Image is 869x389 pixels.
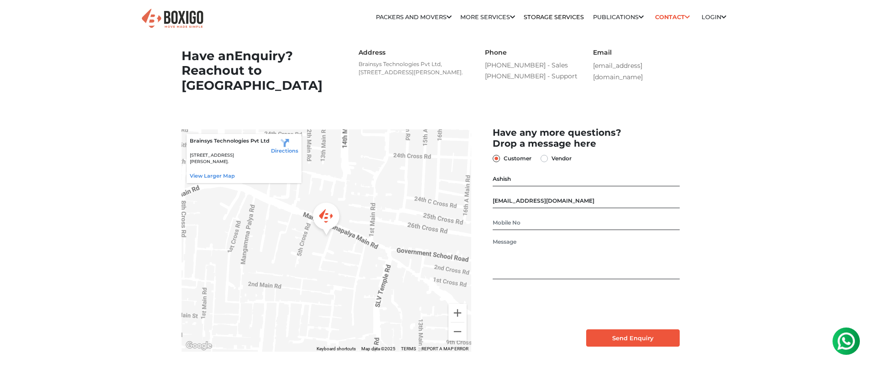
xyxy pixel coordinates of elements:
h1: Have an out to [GEOGRAPHIC_DATA] [182,49,341,93]
img: Boxigo [140,8,204,30]
a: Packers and Movers [376,14,452,20]
span: Enquiry? [234,48,293,63]
input: Mail Id [493,194,679,208]
label: Vendor [552,153,572,164]
a: Terms [401,346,416,351]
a: [PHONE_NUMBER] - Sales [485,60,580,71]
a: Login [702,14,726,20]
a: Directions [271,137,298,154]
a: Publications [593,14,644,20]
input: Mobile No [493,215,679,230]
input: Your Name [493,172,679,186]
button: Zoom in [448,304,467,322]
img: Google [184,340,214,352]
a: More services [460,14,515,20]
h6: Address [359,49,468,56]
a: Report a map error [421,346,468,351]
a: [PHONE_NUMBER] - Support [485,71,580,82]
a: Storage Services [524,14,584,20]
div: Boxigo [309,200,343,241]
a: Open this area in Google Maps (opens a new window) [184,340,214,352]
img: whatsapp-icon.svg [9,9,27,27]
p: Brainsys Technologies Pvt Ltd [190,137,271,145]
iframe: reCAPTCHA [493,287,631,322]
button: Keyboard shortcuts [317,346,356,352]
label: Customer [504,153,531,164]
h6: Email [593,49,688,56]
p: Brainsys Technologies Pvt Ltd, [STREET_ADDRESS][PERSON_NAME]. [359,60,468,77]
a: Contact [652,10,693,24]
input: Send Enquiry [586,329,680,347]
h2: Have any more questions? Drop a message here [493,127,679,149]
button: Zoom out [448,322,467,341]
a: [EMAIL_ADDRESS][DOMAIN_NAME] [593,61,643,81]
span: Map data ©2025 [361,346,395,351]
h6: Phone [485,49,580,56]
span: Reach [182,63,222,78]
p: [STREET_ADDRESS][PERSON_NAME]. [190,152,271,165]
a: View larger map [190,173,235,179]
